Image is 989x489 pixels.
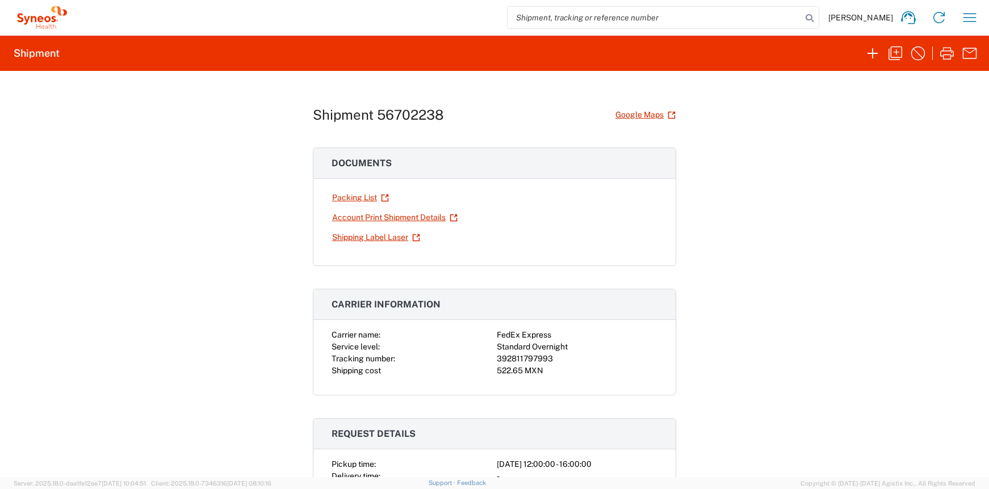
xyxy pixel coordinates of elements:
[332,471,380,480] span: Delivery time:
[801,478,975,488] span: Copyright © [DATE]-[DATE] Agistix Inc., All Rights Reserved
[332,158,392,168] span: Documents
[332,342,380,351] span: Service level:
[497,365,657,377] div: 522.65 MXN
[14,480,146,487] span: Server: 2025.18.0-daa1fe12ee7
[102,480,146,487] span: [DATE] 10:04:51
[497,458,657,470] div: [DATE] 12:00:00 - 16:00:00
[332,354,395,363] span: Tracking number:
[332,188,389,208] a: Packing List
[227,480,271,487] span: [DATE] 08:10:16
[497,353,657,365] div: 392811797993
[332,428,416,439] span: Request details
[615,105,676,125] a: Google Maps
[497,341,657,353] div: Standard Overnight
[497,470,657,482] div: -
[828,12,893,23] span: [PERSON_NAME]
[332,299,441,310] span: Carrier information
[332,366,381,375] span: Shipping cost
[313,107,444,123] h1: Shipment 56702238
[457,479,486,486] a: Feedback
[497,329,657,341] div: FedEx Express
[332,208,458,227] a: Account Print Shipment Details
[332,227,421,247] a: Shipping Label Laser
[332,460,376,469] span: Pickup time:
[508,7,802,28] input: Shipment, tracking or reference number
[14,47,60,60] h2: Shipment
[332,330,380,339] span: Carrier name:
[151,480,271,487] span: Client: 2025.18.0-7346316
[429,479,457,486] a: Support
